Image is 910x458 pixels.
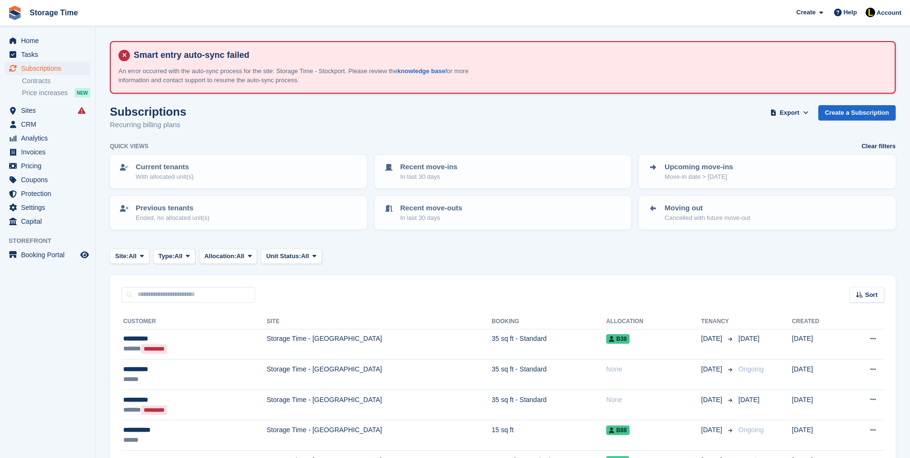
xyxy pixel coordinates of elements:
[110,142,149,151] h6: Quick views
[236,251,245,261] span: All
[792,390,845,420] td: [DATE]
[739,396,760,403] span: [DATE]
[400,213,462,223] p: In last 30 days
[159,251,175,261] span: Type:
[79,249,90,261] a: Preview store
[792,420,845,451] td: [DATE]
[5,34,90,47] a: menu
[301,251,309,261] span: All
[5,173,90,186] a: menu
[664,172,733,182] p: Move-in date > [DATE]
[492,329,606,360] td: 35 sq ft - Standard
[701,425,724,435] span: [DATE]
[267,390,492,420] td: Storage Time - [GEOGRAPHIC_DATA]
[115,251,128,261] span: Site:
[267,360,492,390] td: Storage Time - [GEOGRAPHIC_DATA]
[174,251,182,261] span: All
[261,249,321,264] button: Unit Status: All
[21,62,78,75] span: Subscriptions
[26,5,82,21] a: Storage Time
[739,335,760,342] span: [DATE]
[21,173,78,186] span: Coupons
[375,156,631,187] a: Recent move-ins In last 30 days
[204,251,236,261] span: Allocation:
[199,249,257,264] button: Allocation: All
[21,159,78,173] span: Pricing
[22,87,90,98] a: Price increases NEW
[640,197,895,229] a: Moving out Cancelled with future move-out
[701,334,724,344] span: [DATE]
[664,213,750,223] p: Cancelled with future move-out
[400,172,458,182] p: In last 30 days
[861,142,896,151] a: Clear filters
[21,248,78,262] span: Booking Portal
[5,145,90,159] a: menu
[492,360,606,390] td: 35 sq ft - Standard
[606,395,701,405] div: None
[400,162,458,173] p: Recent move-ins
[118,66,477,85] p: An error occurred with the auto-sync process for the site: Storage Time - Stockport. Please revie...
[664,203,750,214] p: Moving out
[21,104,78,117] span: Sites
[792,329,845,360] td: [DATE]
[21,48,78,61] span: Tasks
[769,105,811,121] button: Export
[5,104,90,117] a: menu
[701,364,724,374] span: [DATE]
[136,172,193,182] p: With allocated unit(s)
[606,334,630,344] span: B38
[5,201,90,214] a: menu
[606,364,701,374] div: None
[606,425,630,435] span: B88
[5,131,90,145] a: menu
[818,105,896,121] a: Create a Subscription
[22,88,68,98] span: Price increases
[400,203,462,214] p: Recent move-outs
[111,197,366,229] a: Previous tenants Ended, no allocated unit(s)
[21,118,78,131] span: CRM
[792,360,845,390] td: [DATE]
[21,187,78,200] span: Protection
[136,162,193,173] p: Current tenants
[866,8,875,17] img: Laaibah Sarwar
[267,314,492,329] th: Site
[780,108,799,118] span: Export
[5,159,90,173] a: menu
[111,156,366,187] a: Current tenants With allocated unit(s)
[844,8,857,17] span: Help
[153,249,195,264] button: Type: All
[267,420,492,451] td: Storage Time - [GEOGRAPHIC_DATA]
[606,314,701,329] th: Allocation
[664,162,733,173] p: Upcoming move-ins
[136,203,210,214] p: Previous tenants
[21,131,78,145] span: Analytics
[110,105,186,118] h1: Subscriptions
[397,67,445,75] a: knowledge base
[865,290,878,300] span: Sort
[110,120,186,131] p: Recurring billing plans
[128,251,137,261] span: All
[5,48,90,61] a: menu
[5,118,90,131] a: menu
[21,145,78,159] span: Invoices
[739,426,764,434] span: Ongoing
[701,314,735,329] th: Tenancy
[22,76,90,86] a: Contracts
[21,34,78,47] span: Home
[739,365,764,373] span: Ongoing
[136,213,210,223] p: Ended, no allocated unit(s)
[130,50,887,61] h4: Smart entry auto-sync failed
[792,314,845,329] th: Created
[110,249,150,264] button: Site: All
[78,107,86,114] i: Smart entry sync failures have occurred
[5,62,90,75] a: menu
[492,390,606,420] td: 35 sq ft - Standard
[492,314,606,329] th: Booking
[5,215,90,228] a: menu
[492,420,606,451] td: 15 sq ft
[21,215,78,228] span: Capital
[375,197,631,229] a: Recent move-outs In last 30 days
[5,248,90,262] a: menu
[21,201,78,214] span: Settings
[640,156,895,187] a: Upcoming move-ins Move-in date > [DATE]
